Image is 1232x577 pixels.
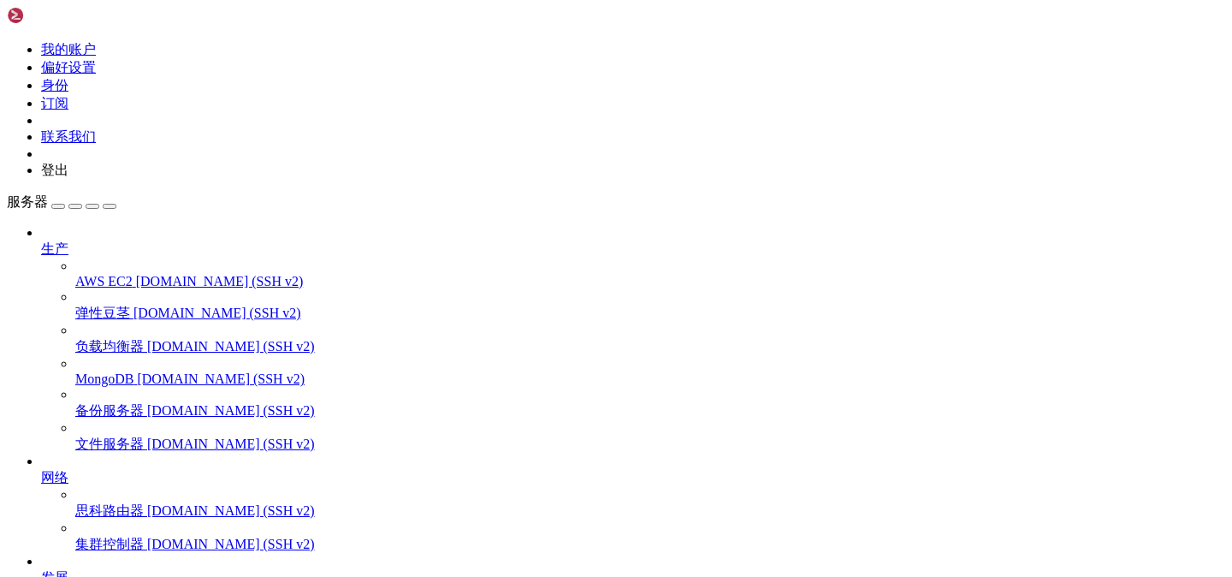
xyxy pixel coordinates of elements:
[136,274,304,288] font: [DOMAIN_NAME] (SSH v2)
[75,487,1225,520] li: 思科路由器 [DOMAIN_NAME] (SSH v2)
[41,78,68,92] a: 身份
[75,436,1225,454] a: 文件服务器 [DOMAIN_NAME] (SSH v2)
[41,225,1225,454] li: 生产
[75,420,1225,454] li: 文件服务器 [DOMAIN_NAME] (SSH v2)
[75,372,133,386] font: MongoDB
[137,372,305,386] font: [DOMAIN_NAME] (SSH v2)
[75,402,1225,420] a: 备份服务器 [DOMAIN_NAME] (SSH v2)
[75,305,1225,323] a: 弹性豆茎 [DOMAIN_NAME] (SSH v2)
[41,454,1225,554] li: 网络
[7,194,48,209] font: 服务器
[41,470,68,485] font: 网络
[75,274,133,288] font: AWS EC2
[7,7,105,24] img: 壳牌
[75,520,1225,554] li: 集群控制器 [DOMAIN_NAME] (SSH v2)
[75,259,1225,289] li: AWS EC2 [DOMAIN_NAME] (SSH v2)
[75,289,1225,323] li: 弹性豆茎 [DOMAIN_NAME] (SSH v2)
[7,194,116,209] a: 服务器
[147,339,315,354] font: [DOMAIN_NAME] (SSH v2)
[75,339,144,354] font: 负载均衡器
[41,60,96,74] a: 偏好设置
[133,306,301,320] font: [DOMAIN_NAME] (SSH v2)
[75,537,144,551] font: 集群控制器
[147,437,315,451] font: [DOMAIN_NAME] (SSH v2)
[75,503,1225,520] a: 思科路由器 [DOMAIN_NAME] (SSH v2)
[147,503,315,518] font: [DOMAIN_NAME] (SSH v2)
[41,241,68,256] font: 生产
[75,372,1225,387] a: MongoDB [DOMAIN_NAME] (SSH v2)
[75,356,1225,387] li: MongoDB [DOMAIN_NAME] (SSH v2)
[41,163,68,177] font: 登出
[41,96,68,110] a: 订阅
[41,42,96,57] a: 我的账户
[41,241,1225,259] a: 生产
[75,437,144,451] font: 文件服务器
[41,469,1225,487] a: 网络
[147,403,315,418] font: [DOMAIN_NAME] (SSH v2)
[41,129,96,144] a: 联系我们
[75,306,130,320] font: 弹性豆茎
[147,537,315,551] font: [DOMAIN_NAME] (SSH v2)
[75,338,1225,356] a: 负载均衡器 [DOMAIN_NAME] (SSH v2)
[75,536,1225,554] a: 集群控制器 [DOMAIN_NAME] (SSH v2)
[75,323,1225,356] li: 负载均衡器 [DOMAIN_NAME] (SSH v2)
[75,403,144,418] font: 备份服务器
[75,503,144,518] font: 思科路由器
[75,387,1225,420] li: 备份服务器 [DOMAIN_NAME] (SSH v2)
[75,274,1225,289] a: AWS EC2 [DOMAIN_NAME] (SSH v2)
